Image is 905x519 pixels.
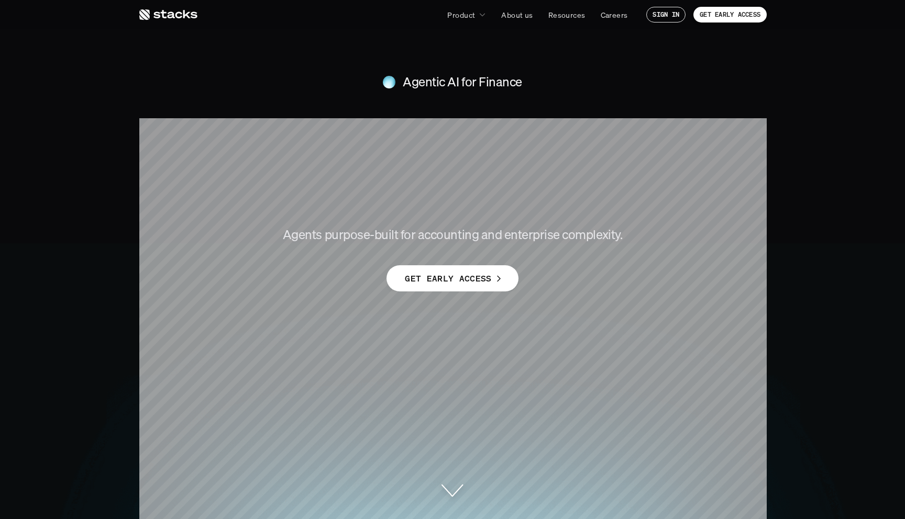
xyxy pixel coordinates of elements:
[555,157,569,207] span: t
[381,107,406,157] span: o
[594,5,634,24] a: Careers
[632,157,656,207] span: y
[505,157,532,207] span: u
[454,157,479,207] span: o
[280,157,303,207] span: e
[640,107,657,157] span: r
[479,157,505,207] span: d
[249,157,280,207] span: T
[509,107,534,157] span: o
[532,157,555,207] span: c
[405,271,491,286] p: GET EARLY ACCESS
[693,7,767,22] a: GET EARLY ACCESS
[326,157,369,207] span: m
[700,11,760,18] p: GET EARLY ACCESS
[601,9,628,20] p: Careers
[569,157,581,207] span: i
[588,107,613,157] span: o
[434,107,448,157] span: t
[581,157,605,207] span: v
[448,107,460,157] span: i
[653,11,679,18] p: SIGN IN
[495,5,539,24] a: About us
[337,107,364,157] span: F
[305,107,328,157] span: e
[406,107,433,157] span: n
[278,107,305,157] span: h
[501,9,533,20] p: About us
[483,107,500,157] span: r
[408,157,436,207] span: P
[303,157,326,207] span: a
[264,226,641,244] h4: Agents purpose-built for accounting and enterprise complexity.
[248,107,278,157] span: T
[534,107,549,157] span: f
[613,107,640,157] span: u
[370,157,379,207] span: ’
[403,73,522,91] h4: Agentic AI for Finance
[379,157,400,207] span: s
[437,157,454,207] span: r
[542,5,592,24] a: Resources
[558,107,588,157] span: Y
[447,9,475,20] p: Product
[605,157,617,207] span: i
[617,157,632,207] span: t
[548,9,586,20] p: Resources
[460,107,483,157] span: e
[364,107,381,157] span: r
[387,265,518,291] a: GET EARLY ACCESS
[646,7,686,22] a: SIGN IN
